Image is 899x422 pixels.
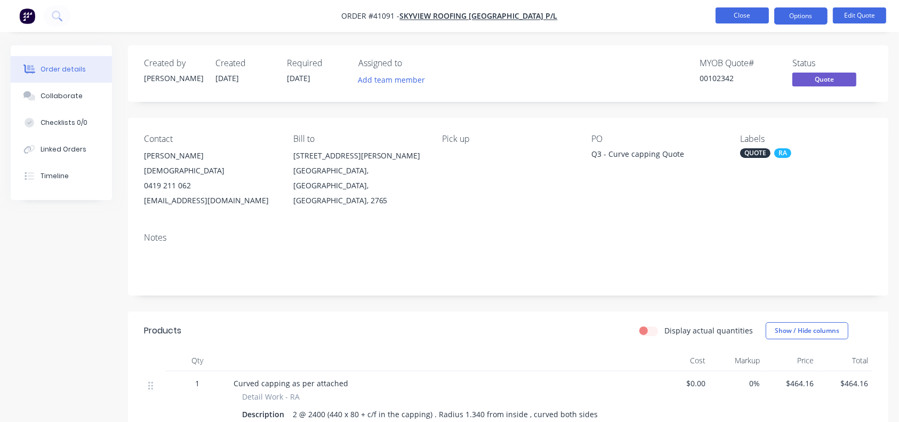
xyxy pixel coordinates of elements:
[144,148,276,178] div: [PERSON_NAME][DEMOGRAPHIC_DATA]
[740,134,872,144] div: Labels
[358,73,431,87] button: Add team member
[11,136,112,163] button: Linked Orders
[700,73,780,84] div: 00102342
[774,148,791,158] div: RA
[41,91,83,101] div: Collaborate
[710,350,765,371] div: Markup
[591,134,724,144] div: PO
[774,7,828,25] button: Options
[287,73,310,83] span: [DATE]
[400,11,558,21] a: SKYVIEW ROOFING [GEOGRAPHIC_DATA] P/L
[11,109,112,136] button: Checklists 0/0
[818,350,873,371] div: Total
[764,350,818,371] div: Price
[11,83,112,109] button: Collaborate
[656,350,710,371] div: Cost
[144,324,181,337] div: Products
[41,171,69,181] div: Timeline
[195,378,199,389] span: 1
[144,73,203,84] div: [PERSON_NAME]
[144,193,276,208] div: [EMAIL_ADDRESS][DOMAIN_NAME]
[165,350,229,371] div: Qty
[715,378,760,389] span: 0%
[234,378,348,388] span: Curved capping as per attached
[41,145,86,154] div: Linked Orders
[442,134,574,144] div: Pick up
[144,58,203,68] div: Created by
[293,148,426,208] div: [STREET_ADDRESS][PERSON_NAME][GEOGRAPHIC_DATA], [GEOGRAPHIC_DATA], [GEOGRAPHIC_DATA], 2765
[242,391,300,402] span: Detail Work - RA
[11,56,112,83] button: Order details
[288,407,602,422] div: 2 @ 2400 (440 x 80 + c/f in the capping) . Radius 1.340 from inside , curved both sides
[740,148,770,158] div: QUOTE
[358,58,465,68] div: Assigned to
[700,58,780,68] div: MYOB Quote #
[215,73,239,83] span: [DATE]
[19,8,35,24] img: Factory
[41,118,87,128] div: Checklists 0/0
[352,73,431,87] button: Add team member
[144,178,276,193] div: 0419 211 062
[144,233,872,243] div: Notes
[144,134,276,144] div: Contact
[287,58,346,68] div: Required
[11,163,112,189] button: Timeline
[591,148,724,163] div: Q3 - Curve capping Quote
[144,148,276,208] div: [PERSON_NAME][DEMOGRAPHIC_DATA]0419 211 062[EMAIL_ADDRESS][DOMAIN_NAME]
[660,378,706,389] span: $0.00
[293,148,426,163] div: [STREET_ADDRESS][PERSON_NAME]
[766,322,848,339] button: Show / Hide columns
[823,378,869,389] span: $464.16
[293,134,426,144] div: Bill to
[792,73,856,86] span: Quote
[215,58,274,68] div: Created
[41,65,86,74] div: Order details
[768,378,814,389] span: $464.16
[242,407,288,422] div: Description
[342,11,400,21] span: Order #41091 -
[716,7,769,23] button: Close
[833,7,886,23] button: Edit Quote
[792,73,856,89] button: Quote
[792,58,872,68] div: Status
[293,163,426,208] div: [GEOGRAPHIC_DATA], [GEOGRAPHIC_DATA], [GEOGRAPHIC_DATA], 2765
[664,325,753,336] label: Display actual quantities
